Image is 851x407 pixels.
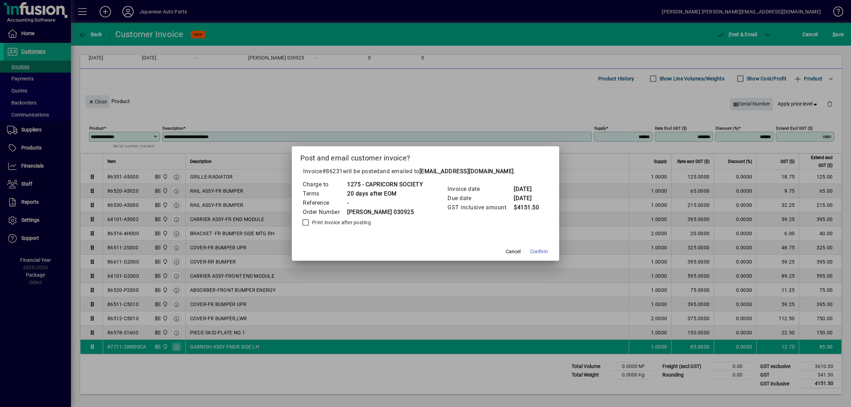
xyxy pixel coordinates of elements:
td: Order Number [302,208,347,217]
button: Confirm [527,245,551,258]
label: Print invoice after posting [311,219,371,226]
td: Due date [447,194,513,203]
td: 1275 - CAPRICORN SOCIETY [347,180,423,189]
p: Invoice will be posted . [300,167,551,176]
span: Confirm [530,248,548,255]
td: GST inclusive amount [447,203,513,212]
button: Cancel [502,245,524,258]
h2: Post and email customer invoice? [292,146,559,167]
td: Invoice date [447,185,513,194]
span: #86231 [322,168,343,175]
td: [PERSON_NAME] 030925 [347,208,423,217]
span: and emailed to [380,168,514,175]
td: 20 days after EOM [347,189,423,198]
td: Terms [302,189,347,198]
td: [DATE] [513,194,542,203]
span: Cancel [506,248,521,255]
td: - [347,198,423,208]
b: [EMAIL_ADDRESS][DOMAIN_NAME] [419,168,514,175]
td: Reference [302,198,347,208]
td: $4151.50 [513,203,542,212]
td: [DATE] [513,185,542,194]
td: Charge to [302,180,347,189]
